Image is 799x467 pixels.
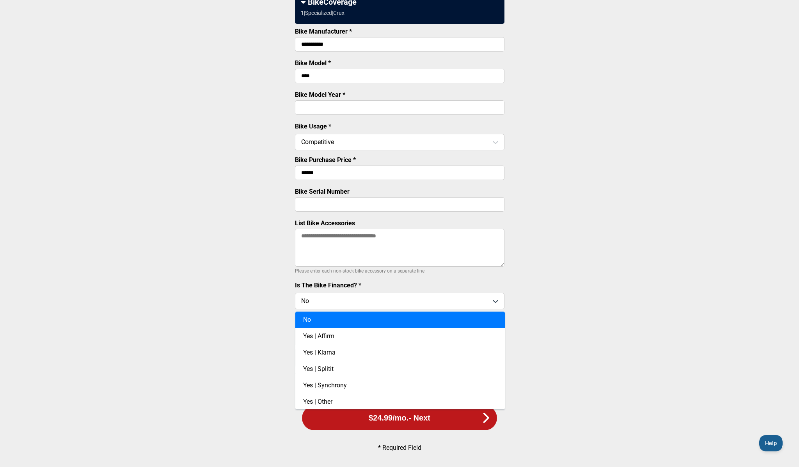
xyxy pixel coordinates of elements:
[295,326,504,346] div: Coverage + Protect - $ 24.99 /mo.
[759,435,783,451] iframe: Toggle Customer Support
[295,219,355,227] label: List Bike Accessories
[295,282,361,289] label: Is The Bike Financed? *
[295,266,504,276] p: Please enter each non-stock bike accessory on a separate line
[302,406,497,430] button: $24.99/mo.- Next
[295,315,504,323] label: (select one)
[295,188,350,195] label: Bike Serial Number
[295,59,331,67] label: Bike Model *
[295,361,505,377] div: Yes | Splitit
[295,344,505,361] div: Yes | Klarna
[295,315,367,323] strong: BikeInsure Plan Options *
[295,91,345,98] label: Bike Model Year *
[295,123,331,130] label: Bike Usage *
[295,394,505,410] div: Yes | Other
[295,348,504,367] div: Coverage Only - $16.99 /mo.
[308,444,491,451] p: * Required Field
[301,10,344,16] div: 1 | Specialized | Crux
[295,312,505,328] div: No
[295,377,505,394] div: Yes | Synchrony
[295,156,356,164] label: Bike Purchase Price *
[392,414,408,422] span: /mo.
[295,381,504,400] div: Add Another Bike
[295,328,505,344] div: Yes | Affirm
[295,28,352,35] label: Bike Manufacturer *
